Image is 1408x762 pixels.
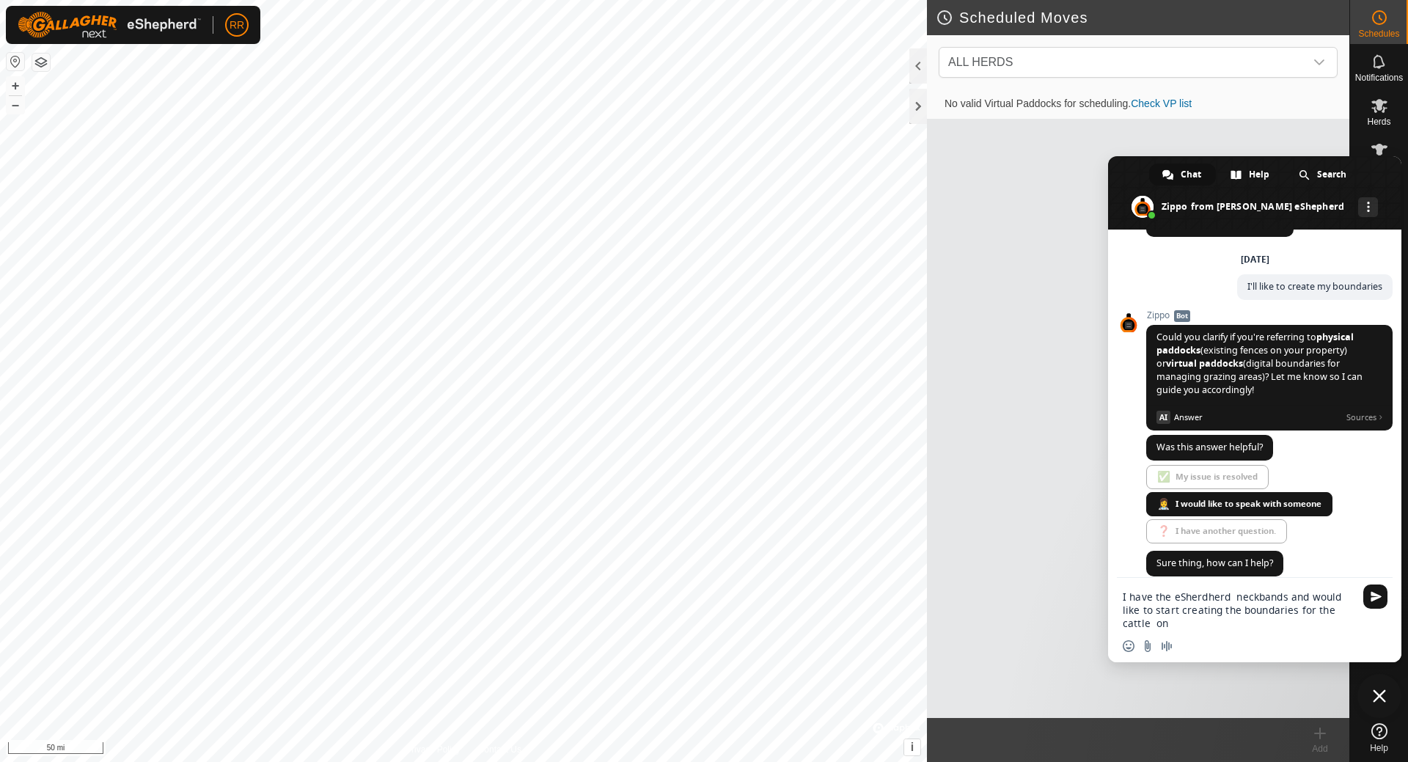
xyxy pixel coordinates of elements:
div: Search [1286,164,1361,186]
span: Chat [1181,164,1201,186]
button: – [7,96,24,114]
span: Help [1249,164,1269,186]
span: AI [1156,411,1170,424]
div: dropdown trigger [1305,48,1334,77]
span: Notifications [1355,73,1403,82]
span: Search [1317,164,1346,186]
span: RR [230,18,244,33]
div: Add [1291,742,1349,755]
span: ALL HERDS [948,56,1013,68]
span: Herds [1367,117,1390,126]
span: Send [1363,585,1387,609]
span: i [911,741,914,753]
span: Insert an emoji [1123,640,1134,652]
span: Bot [1174,310,1190,322]
span: physical paddocks [1156,331,1354,356]
button: i [904,739,920,755]
span: Zippo [1146,310,1393,320]
div: [DATE] [1241,255,1269,264]
a: Privacy Policy [406,743,461,756]
a: Help [1350,717,1408,758]
span: ALL HERDS [942,48,1305,77]
span: Help [1370,744,1388,752]
span: Send a file [1142,640,1154,652]
div: Help [1217,164,1284,186]
span: Sources [1346,411,1383,424]
a: Contact Us [478,743,521,756]
span: Sure thing, how can I help? [1156,557,1273,569]
button: Reset Map [7,53,24,70]
div: Chat [1149,164,1216,186]
span: Schedules [1358,29,1399,38]
div: Close chat [1357,674,1401,718]
button: Map Layers [32,54,50,71]
a: Check VP list [1131,98,1192,109]
div: More channels [1358,197,1378,217]
span: No valid Virtual Paddocks for scheduling. [933,98,1203,109]
textarea: Compose your message... [1123,590,1354,630]
span: Answer [1174,411,1341,424]
button: + [7,77,24,95]
span: virtual paddocks [1166,357,1243,370]
span: Was this answer helpful? [1156,441,1263,453]
img: Gallagher Logo [18,12,201,38]
h2: Scheduled Moves [936,9,1349,26]
span: Audio message [1161,640,1173,652]
span: Could you clarify if you're referring to (existing fences on your property) or (digital boundarie... [1156,331,1363,396]
span: I'll like to create my boundaries [1247,280,1382,293]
